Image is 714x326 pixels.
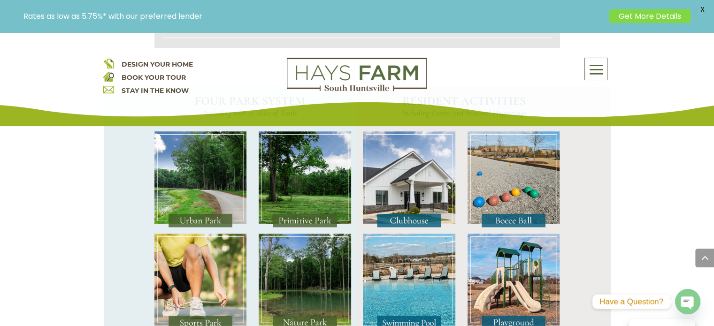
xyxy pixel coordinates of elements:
p: Rates as low as 5.75%* with our preferred lender [23,12,605,21]
img: design your home [103,58,114,68]
a: STAY IN THE KNOW [121,86,188,95]
a: hays farm homes huntsville development [287,85,427,93]
img: Logo [287,58,427,91]
a: Get More Details [609,9,691,23]
span: X [695,2,709,16]
a: DESIGN YOUR HOME [121,60,192,68]
a: BOOK YOUR TOUR [121,73,185,82]
img: Amenities_UrbanPark [154,131,247,227]
img: Amenities_Clubhouse [363,131,455,227]
img: book your home tour [103,71,114,82]
img: Amenities_BocceBall [468,131,560,227]
img: Amenities_PrimitivePark [259,131,351,227]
